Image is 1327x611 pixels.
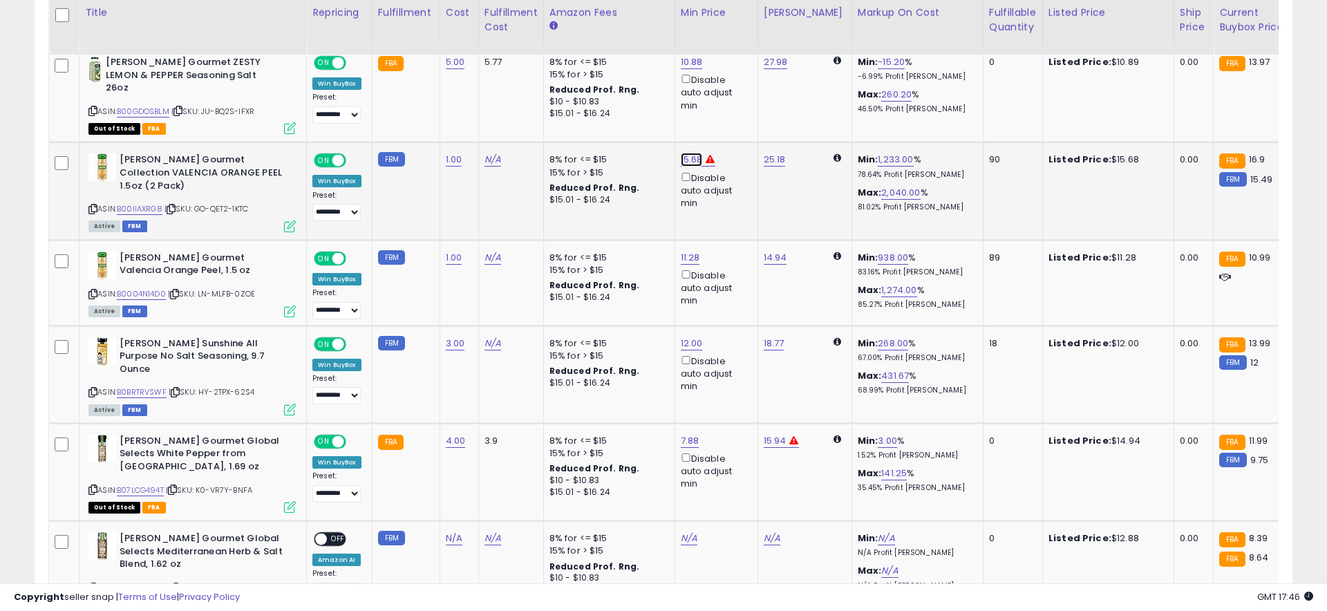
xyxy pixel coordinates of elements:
img: 41O5+e22MJL._SL40_.jpg [88,532,116,560]
div: Win BuyBox [312,175,361,187]
div: ASIN: [88,337,296,414]
a: B0BRTRVSWF [117,386,167,398]
span: All listings that are currently out of stock and unavailable for purchase on Amazon [88,502,140,514]
span: FBM [122,220,147,232]
div: ASIN: [88,153,296,230]
a: 3.00 [446,337,465,350]
div: Win BuyBox [312,77,361,90]
span: | SKU: JU-BQ2S-IFXR [171,106,254,117]
a: Terms of Use [118,590,177,603]
b: Reduced Prof. Rng. [549,182,640,194]
small: FBM [1219,453,1246,467]
div: Fulfillment Cost [484,6,538,35]
span: ON [315,57,332,69]
span: All listings currently available for purchase on Amazon [88,404,120,416]
b: Listed Price: [1048,337,1111,350]
b: [PERSON_NAME] Gourmet Collection VALENCIA ORANGE PEEL 1.5oz (2 Pack) [120,153,288,196]
b: Max: [858,564,882,577]
div: % [858,153,972,179]
span: FBM [122,305,147,317]
span: FBA [142,502,166,514]
small: FBM [378,152,405,167]
b: Listed Price: [1048,55,1111,68]
b: Reduced Prof. Rng. [549,561,640,572]
span: 2025-09-11 17:46 GMT [1257,590,1313,603]
span: OFF [327,534,349,545]
a: 18.77 [764,337,784,350]
div: 0 [989,435,1032,447]
small: Amazon Fees. [549,20,558,32]
a: B07LCG494T [117,485,164,496]
small: FBM [1219,172,1246,187]
div: Disable auto adjust min [681,353,747,393]
a: -15.20 [878,55,905,69]
a: 431.67 [881,369,909,383]
div: $14.94 [1048,435,1163,447]
div: % [858,435,972,460]
b: [PERSON_NAME] Gourmet Valencia Orange Peel, 1.5 oz [120,252,288,281]
a: N/A [484,532,501,545]
b: Min: [858,337,878,350]
a: 1,233.00 [878,153,913,167]
span: OFF [344,338,366,350]
a: N/A [484,153,501,167]
img: 41KQ0BU1WZL._SL40_.jpg [88,435,116,462]
a: B00IIAXRG8 [117,203,162,215]
div: 0.00 [1180,153,1203,166]
b: Listed Price: [1048,434,1111,447]
span: ON [315,338,332,350]
div: % [858,370,972,395]
b: [PERSON_NAME] Sunshine All Purpose No Salt Seasoning, 9.7 Ounce [120,337,288,379]
div: Min Price [681,6,752,20]
span: FBA [142,123,166,135]
p: 85.27% Profit [PERSON_NAME] [858,300,972,310]
div: 15% for > $15 [549,68,664,81]
small: FBA [378,56,404,71]
a: 11.28 [681,251,700,265]
b: Min: [858,153,878,166]
small: FBA [1219,532,1245,547]
span: 12 [1250,356,1259,369]
span: OFF [344,435,366,447]
a: Privacy Policy [179,590,240,603]
b: [PERSON_NAME] Gourmet ZESTY LEMON & PEPPER Seasoning Salt 26oz [106,56,274,98]
div: $11.28 [1048,252,1163,264]
b: Listed Price: [1048,153,1111,166]
b: Max: [858,88,882,101]
span: 15.49 [1250,173,1273,186]
div: $10 - $10.83 [549,96,664,108]
b: Max: [858,186,882,199]
a: 938.00 [878,251,908,265]
div: Preset: [312,471,361,502]
small: FBA [378,435,404,450]
a: 1,274.00 [881,283,916,297]
a: N/A [681,532,697,545]
p: -6.99% Profit [PERSON_NAME] [858,72,972,82]
a: 268.00 [878,337,908,350]
small: FBM [1219,355,1246,370]
span: OFF [344,252,366,264]
small: FBA [1219,337,1245,352]
div: Disable auto adjust min [681,170,747,210]
div: Markup on Cost [858,6,977,20]
div: $10.89 [1048,56,1163,68]
div: $15.01 - $16.24 [549,487,664,498]
div: 15% for > $15 [549,350,664,362]
div: Win BuyBox [312,359,361,371]
span: 13.97 [1249,55,1270,68]
a: 1.00 [446,153,462,167]
p: 78.64% Profit [PERSON_NAME] [858,170,972,180]
div: Amazon Fees [549,6,669,20]
div: $12.88 [1048,532,1163,545]
div: ASIN: [88,252,296,316]
div: % [858,337,972,363]
b: Reduced Prof. Rng. [549,462,640,474]
div: Title [85,6,301,20]
div: 8% for <= $15 [549,435,664,447]
div: Disable auto adjust min [681,267,747,308]
small: FBA [1219,435,1245,450]
a: 25.18 [764,153,786,167]
div: Preset: [312,374,361,405]
span: | SKU: HY-2TPX-62S4 [169,386,254,397]
div: 0 [989,56,1032,68]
